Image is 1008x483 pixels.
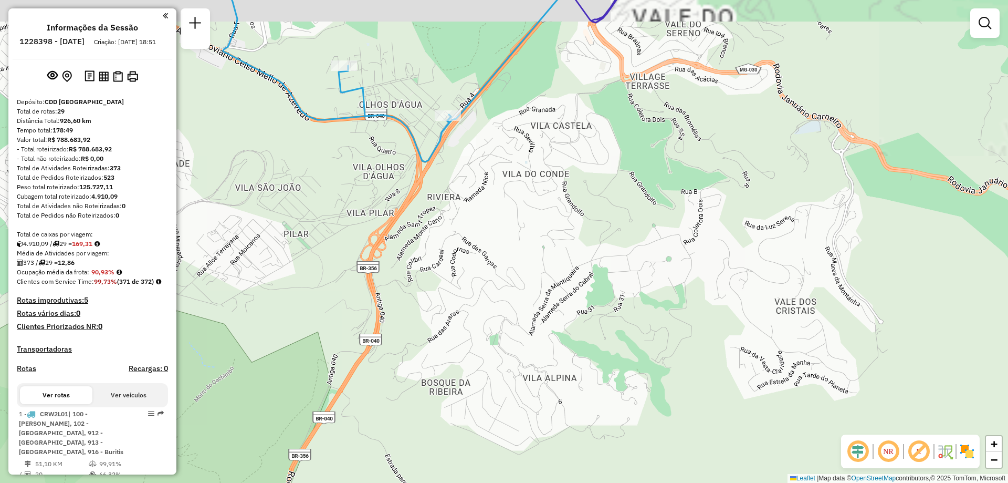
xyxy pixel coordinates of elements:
[787,474,1008,483] div: Map data © contributors,© 2025 TomTom, Microsoft
[92,386,165,404] button: Ver veículos
[185,13,206,36] a: Nova sessão e pesquisa
[117,269,122,275] em: Média calculada utilizando a maior ocupação (%Peso ou %Cubagem) de cada rota da sessão. Rotas cro...
[156,279,161,285] em: Rotas cross docking consideradas
[845,439,870,464] span: Ocultar deslocamento
[17,145,168,154] div: - Total roteirizado:
[974,13,995,34] a: Exibir filtros
[52,241,59,247] i: Total de rotas
[99,459,142,469] td: 99,91%
[986,436,1002,452] a: Zoom in
[117,278,154,285] strong: (371 de 372)
[17,241,23,247] i: Cubagem total roteirizado
[94,241,100,247] i: Meta Caixas/viagem: 465,72 Diferença: -296,41
[25,461,31,467] i: Distância Total
[45,68,60,85] button: Exibir sessão original
[89,471,97,478] i: % de utilização da cubagem
[986,452,1002,468] a: Zoom out
[163,9,168,22] a: Clique aqui para minimizar o painel
[115,211,119,219] strong: 0
[110,164,121,172] strong: 373
[19,37,85,46] h6: 1228398 - [DATE]
[17,239,168,249] div: 4.910,09 / 29 =
[17,309,168,318] h4: Rotas vários dias:
[57,107,65,115] strong: 29
[72,240,92,248] strong: 169,31
[99,469,142,480] td: 66,32%
[129,364,168,373] h4: Recargas: 0
[91,268,114,276] strong: 90,93%
[91,192,118,200] strong: 4.910,09
[17,163,168,173] div: Total de Atividades Roteirizadas:
[38,260,45,266] i: Total de rotas
[17,260,23,266] i: Total de Atividades
[17,258,168,268] div: 373 / 29 =
[60,117,91,125] strong: 926,60 km
[991,453,997,466] span: −
[959,443,975,460] img: Exibir/Ocultar setores
[81,155,103,162] strong: R$ 0,00
[47,136,90,143] strong: R$ 788.683,92
[17,249,168,258] div: Média de Atividades por viagem:
[111,69,125,84] button: Visualizar Romaneio
[125,69,140,84] button: Imprimir Rotas
[17,345,168,354] h4: Transportadoras
[17,230,168,239] div: Total de caixas por viagem:
[852,475,896,482] a: OpenStreetMap
[17,126,168,135] div: Tempo total:
[35,459,88,469] td: 51,10 KM
[98,322,102,331] strong: 0
[17,201,168,211] div: Total de Atividades não Roteirizadas:
[58,259,75,266] strong: 12,86
[103,173,114,181] strong: 523
[20,386,92,404] button: Ver rotas
[60,68,74,85] button: Centralizar mapa no depósito ou ponto de apoio
[17,97,168,107] div: Depósito:
[17,182,168,192] div: Peso total roteirizado:
[17,296,168,305] h4: Rotas improdutivas:
[79,183,113,191] strong: 125.727,11
[122,202,125,210] strong: 0
[17,322,168,331] h4: Clientes Priorizados NR:
[157,410,164,417] em: Rota exportada
[17,192,168,201] div: Cubagem total roteirizado:
[40,410,68,418] span: CRW2L01
[94,278,117,285] strong: 99,73%
[84,295,88,305] strong: 5
[991,437,997,450] span: +
[76,309,80,318] strong: 0
[17,211,168,220] div: Total de Pedidos não Roteirizados:
[97,69,111,83] button: Visualizar relatório de Roteirização
[17,107,168,116] div: Total de rotas:
[45,98,124,106] strong: CDD [GEOGRAPHIC_DATA]
[89,461,97,467] i: % de utilização do peso
[19,469,24,480] td: /
[817,475,818,482] span: |
[47,23,138,33] h4: Informações da Sessão
[937,443,953,460] img: Fluxo de ruas
[148,410,154,417] em: Opções
[17,268,89,276] span: Ocupação média da frota:
[69,145,112,153] strong: R$ 788.683,92
[790,475,815,482] a: Leaflet
[25,471,31,478] i: Total de Atividades
[90,37,160,47] div: Criação: [DATE] 18:51
[19,410,123,456] span: | 100 - [PERSON_NAME], 102 - [GEOGRAPHIC_DATA], 912 - [GEOGRAPHIC_DATA], 913 - [GEOGRAPHIC_DATA],...
[906,439,931,464] span: Exibir rótulo
[17,116,168,126] div: Distância Total:
[876,439,901,464] span: Ocultar NR
[17,154,168,163] div: - Total não roteirizado:
[52,126,73,134] strong: 178:49
[17,364,36,373] a: Rotas
[35,469,88,480] td: 20
[82,68,97,85] button: Logs desbloquear sessão
[17,135,168,145] div: Valor total:
[17,173,168,182] div: Total de Pedidos Roteirizados:
[17,278,94,285] span: Clientes com Service Time:
[19,410,123,456] span: 1 -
